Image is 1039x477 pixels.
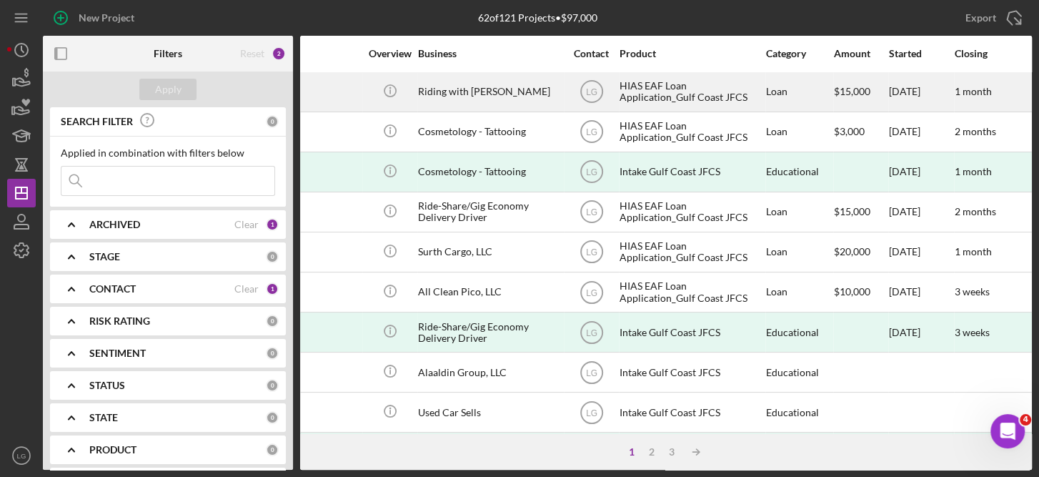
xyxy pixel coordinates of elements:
[955,165,992,177] time: 1 month
[266,250,279,263] div: 0
[43,4,149,32] button: New Project
[766,48,832,59] div: Category
[89,444,136,456] b: PRODUCT
[834,73,888,111] div: $15,000
[951,4,1032,32] button: Export
[620,48,762,59] div: Product
[834,113,888,151] div: $3,000
[418,353,561,391] div: Alaaldin Group, LLC
[61,147,275,159] div: Applied in combination with filters below
[585,287,597,297] text: LG
[622,446,642,458] div: 1
[662,446,682,458] div: 3
[418,313,561,351] div: Ride-Share/Gig Economy Delivery Driver
[642,446,662,458] div: 2
[965,4,996,32] div: Export
[766,233,832,271] div: Loan
[266,347,279,360] div: 0
[418,233,561,271] div: Surth Cargo, LLC
[418,73,561,111] div: Riding with [PERSON_NAME]
[234,283,259,295] div: Clear
[89,315,150,327] b: RISK RATING
[89,219,140,230] b: ARCHIVED
[834,193,888,231] div: $15,000
[89,412,118,423] b: STATE
[766,433,832,471] div: Educational
[834,48,888,59] div: Amount
[266,411,279,424] div: 0
[889,153,953,191] div: [DATE]
[990,414,1025,448] iframe: Intercom live chat
[585,127,597,137] text: LG
[955,245,992,257] time: 1 month
[89,251,120,262] b: STAGE
[955,205,996,217] time: 2 months
[766,393,832,431] div: Educational
[620,433,762,471] div: Intake Gulf Coast JFCS
[766,73,832,111] div: Loan
[61,116,133,127] b: SEARCH FILTER
[955,125,996,137] time: 2 months
[17,452,26,460] text: LG
[889,193,953,231] div: [DATE]
[585,87,597,97] text: LG
[363,48,417,59] div: Overview
[240,48,264,59] div: Reset
[139,79,197,100] button: Apply
[955,285,990,297] time: 3 weeks
[155,79,182,100] div: Apply
[955,85,992,97] time: 1 month
[234,219,259,230] div: Clear
[766,113,832,151] div: Loan
[620,73,762,111] div: HIAS EAF Loan Application_Gulf Coast JFCS
[889,433,953,471] div: [DATE]
[477,12,597,24] div: 62 of 121 Projects • $97,000
[766,313,832,351] div: Educational
[766,353,832,391] div: Educational
[266,115,279,128] div: 0
[266,282,279,295] div: 1
[620,153,762,191] div: Intake Gulf Coast JFCS
[79,4,134,32] div: New Project
[889,273,953,311] div: [DATE]
[418,48,561,59] div: Business
[154,48,182,59] b: Filters
[266,315,279,328] div: 0
[766,273,832,311] div: Loan
[585,207,597,217] text: LG
[266,379,279,392] div: 0
[585,247,597,257] text: LG
[272,46,286,61] div: 2
[585,408,597,418] text: LG
[620,393,762,431] div: Intake Gulf Coast JFCS
[620,273,762,311] div: HIAS EAF Loan Application_Gulf Coast JFCS
[418,273,561,311] div: All Clean Pico, LLC
[1020,414,1031,426] span: 4
[766,193,832,231] div: Loan
[565,48,618,59] div: Contact
[418,153,561,191] div: Cosmetology - Tattooing
[889,233,953,271] div: [DATE]
[418,433,561,471] div: Istanbul Bakery
[89,380,125,391] b: STATUS
[266,218,279,231] div: 1
[955,326,990,338] time: 3 weeks
[620,233,762,271] div: HIAS EAF Loan Application_Gulf Coast JFCS
[766,153,832,191] div: Educational
[889,48,953,59] div: Started
[834,273,888,311] div: $10,000
[7,441,36,470] button: LG
[620,193,762,231] div: HIAS EAF Loan Application_Gulf Coast JFCS
[89,283,136,295] b: CONTACT
[418,393,561,431] div: Used Car Sells
[620,313,762,351] div: Intake Gulf Coast JFCS
[834,233,888,271] div: $20,000
[620,113,762,151] div: HIAS EAF Loan Application_Gulf Coast JFCS
[889,113,953,151] div: [DATE]
[889,313,953,351] div: [DATE]
[266,443,279,456] div: 0
[889,73,953,111] div: [DATE]
[418,113,561,151] div: Cosmetology - Tattooing
[89,348,146,359] b: SENTIMENT
[418,193,561,231] div: Ride-Share/Gig Economy Delivery Driver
